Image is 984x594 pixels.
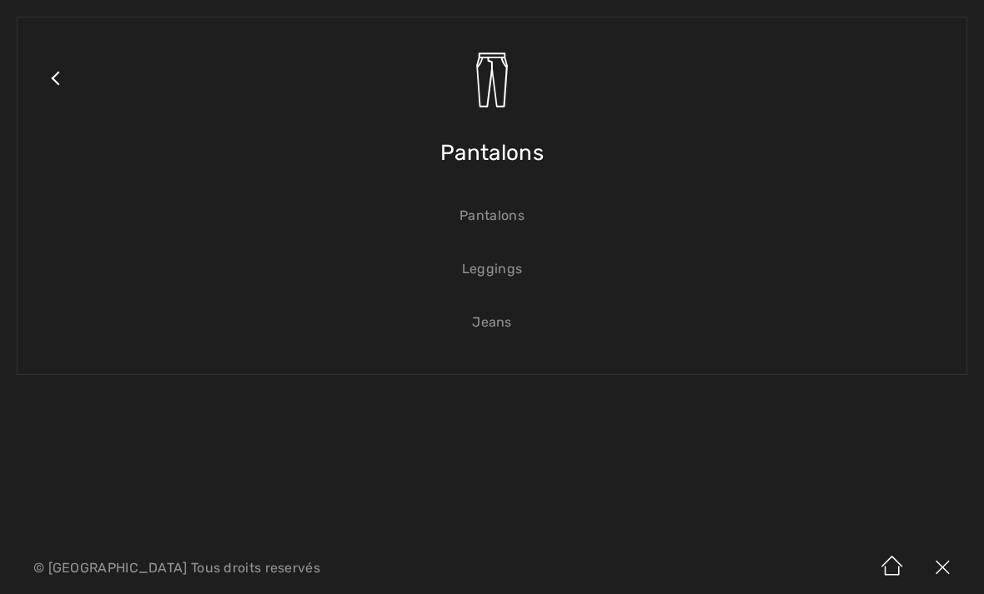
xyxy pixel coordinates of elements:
p: © [GEOGRAPHIC_DATA] Tous droits reservés [33,562,578,574]
a: Pantalons [34,197,950,234]
img: X [917,542,967,594]
a: Jeans [34,304,950,341]
span: Pantalons [440,123,544,182]
img: Accueil [867,542,917,594]
a: Leggings [34,251,950,287]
